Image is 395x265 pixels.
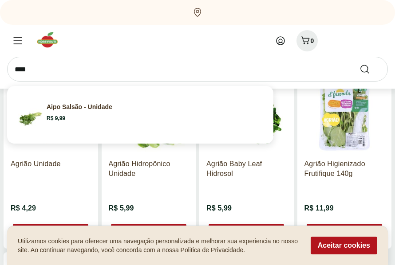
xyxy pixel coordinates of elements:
img: Principal [18,102,43,127]
button: Menu [7,30,28,51]
img: Agrião Higienizado Frutifique 140g [304,72,385,152]
span: R$ 4,29 [11,203,36,213]
span: 0 [311,37,314,44]
button: Adicionar [111,224,186,242]
span: R$ 5,99 [109,203,134,213]
button: Adicionar [13,224,88,242]
a: PrincipalAipo Salsão - UnidadeR$ 9,99 [15,99,266,131]
button: Aceitar cookies [311,237,377,254]
span: R$ 11,99 [304,203,334,213]
a: Agrião Unidade [11,159,91,179]
input: search [7,57,388,82]
span: R$ 9,99 [47,115,65,122]
button: Adicionar [209,224,284,242]
a: Agrião Baby Leaf Hidrosol [206,159,287,179]
button: Carrinho [296,30,318,51]
a: Agrião Higienizado Frutifique 140g [304,159,385,179]
a: Agrião Hidropônico Unidade [109,159,189,179]
span: R$ 5,99 [206,203,232,213]
p: Aipo Salsão - Unidade [47,102,112,111]
button: Submit Search [359,64,381,74]
img: Hortifruti [36,31,65,49]
button: Adicionar [307,224,382,242]
p: Utilizamos cookies para oferecer uma navegação personalizada e melhorar sua experiencia no nosso ... [18,237,300,254]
